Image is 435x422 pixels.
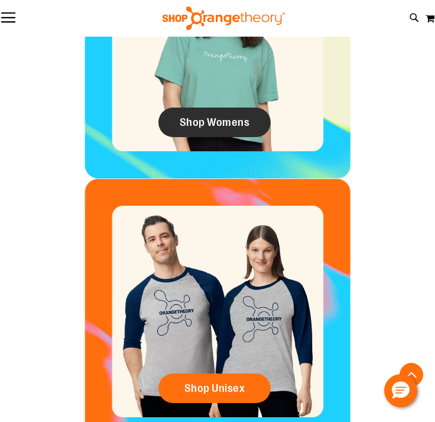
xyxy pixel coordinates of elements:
button: Hello, have a question? Let’s chat. [384,374,417,407]
a: Shop Womens [158,108,271,137]
span: Shop Unisex [184,382,245,395]
a: Shop Unisex [158,374,271,403]
span: Shop Womens [180,116,250,129]
img: Shop Orangetheory [161,7,287,30]
button: Back To Top [400,363,423,387]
